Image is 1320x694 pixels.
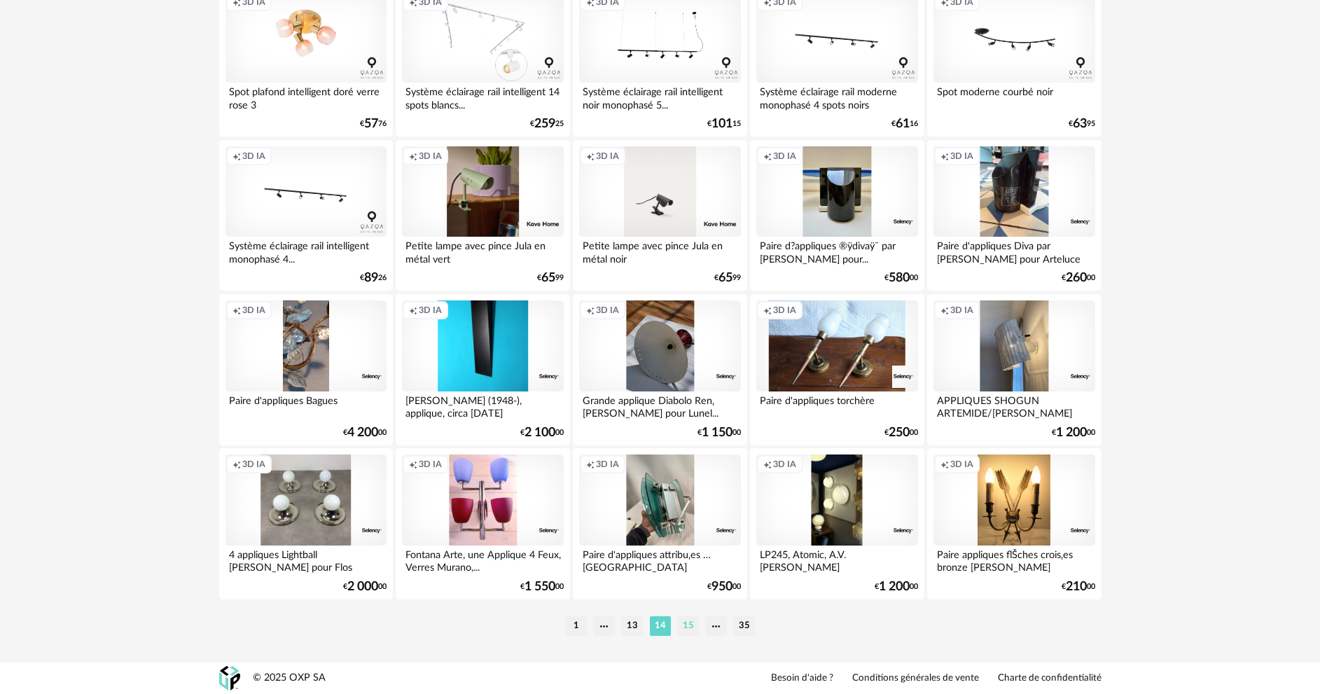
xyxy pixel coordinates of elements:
a: Creation icon 3D IA Paire d'appliques Diva par [PERSON_NAME] pour Arteluce €26000 [927,140,1101,291]
span: Creation icon [763,151,772,162]
span: 61 [896,119,910,129]
span: 1 200 [879,582,910,592]
a: Creation icon 3D IA LP245, Atomic, A.V.[PERSON_NAME] €1 20000 [750,448,924,599]
a: Creation icon 3D IA Paire d'appliques attribu‚es … [GEOGRAPHIC_DATA] €95000 [573,448,746,599]
span: Creation icon [586,305,595,316]
div: € 00 [1062,273,1095,283]
span: Creation icon [763,305,772,316]
div: APPLIQUES SHOGUN ARTEMIDE/[PERSON_NAME] [933,391,1095,419]
a: Creation icon 3D IA 4 appliques Lightball [PERSON_NAME] pour Flos €2 00000 [219,448,393,599]
div: € 15 [707,119,741,129]
a: Creation icon 3D IA Paire appliques flŠches crois‚es bronze [PERSON_NAME] €21000 [927,448,1101,599]
div: € 00 [520,428,564,438]
div: € 00 [875,582,918,592]
div: € 00 [707,582,741,592]
span: 250 [889,428,910,438]
span: 3D IA [596,305,619,316]
span: Creation icon [940,459,949,470]
span: 2 000 [347,582,378,592]
div: Système éclairage rail moderne monophasé 4 spots noirs [756,83,917,111]
div: € 95 [1069,119,1095,129]
span: 3D IA [419,305,442,316]
div: Fontana Arte, une Applique 4 Feux, Verres Murano,... [402,546,563,574]
span: Creation icon [940,305,949,316]
div: € 26 [360,273,387,283]
div: € 00 [697,428,741,438]
span: 3D IA [419,151,442,162]
span: Creation icon [232,151,241,162]
a: Creation icon 3D IA APPLIQUES SHOGUN ARTEMIDE/[PERSON_NAME] €1 20000 [927,294,1101,445]
div: € 00 [884,273,918,283]
span: 3D IA [242,459,265,470]
span: 1 150 [702,428,732,438]
div: € 16 [891,119,918,129]
span: 3D IA [773,305,796,316]
div: € 00 [520,582,564,592]
span: Creation icon [232,305,241,316]
div: € 25 [530,119,564,129]
div: € 76 [360,119,387,129]
span: 4 200 [347,428,378,438]
span: 57 [364,119,378,129]
div: € 99 [714,273,741,283]
span: 2 100 [524,428,555,438]
div: Paire d'appliques attribu‚es … [GEOGRAPHIC_DATA] [579,546,740,574]
span: 101 [711,119,732,129]
div: Paire d'appliques torchère [756,391,917,419]
span: 3D IA [596,151,619,162]
div: 4 appliques Lightball [PERSON_NAME] pour Flos [225,546,387,574]
span: 3D IA [950,151,973,162]
span: 3D IA [242,305,265,316]
div: Système éclairage rail intelligent noir monophasé 5... [579,83,740,111]
span: 580 [889,273,910,283]
div: Grande applique Diabolo Ren‚ [PERSON_NAME] pour Lunel... [579,391,740,419]
span: 1 200 [1056,428,1087,438]
div: Système éclairage rail intelligent 14 spots blancs... [402,83,563,111]
span: 63 [1073,119,1087,129]
span: 210 [1066,582,1087,592]
div: LP245, Atomic, A.V.[PERSON_NAME] [756,546,917,574]
a: Creation icon 3D IA Petite lampe avec pince Jula en métal noir €6599 [573,140,746,291]
div: Paire appliques flŠches crois‚es bronze [PERSON_NAME] [933,546,1095,574]
li: 1 [566,616,587,636]
div: € 00 [1062,582,1095,592]
span: 260 [1066,273,1087,283]
div: € 00 [343,428,387,438]
div: Petite lampe avec pince Jula en métal noir [579,237,740,265]
span: 3D IA [242,151,265,162]
a: Creation icon 3D IA Grande applique Diabolo Ren‚ [PERSON_NAME] pour Lunel... €1 15000 [573,294,746,445]
div: [PERSON_NAME] (1948-), applique, circa [DATE] [402,391,563,419]
span: 65 [541,273,555,283]
div: Paire d'appliques Diva par [PERSON_NAME] pour Arteluce [933,237,1095,265]
a: Creation icon 3D IA Fontana Arte, une Applique 4 Feux, Verres Murano,... €1 55000 [396,448,569,599]
a: Conditions générales de vente [852,672,979,685]
span: Creation icon [940,151,949,162]
div: © 2025 OXP SA [253,672,326,685]
a: Creation icon 3D IA Paire d'appliques torchère €25000 [750,294,924,445]
a: Creation icon 3D IA Paire d'appliques Bagues €4 20000 [219,294,393,445]
div: Paire d'appliques Bagues [225,391,387,419]
a: Creation icon 3D IA Système éclairage rail intelligent monophasé 4... €8926 [219,140,393,291]
span: Creation icon [409,305,417,316]
a: Creation icon 3D IA Paire d?appliques ®ÿdivaÿ¯ par [PERSON_NAME] pour... €58000 [750,140,924,291]
span: Creation icon [232,459,241,470]
div: € 00 [1052,428,1095,438]
div: Spot moderne courbé noir [933,83,1095,111]
span: Creation icon [409,151,417,162]
div: € 99 [537,273,564,283]
span: 1 550 [524,582,555,592]
span: Creation icon [763,459,772,470]
span: 3D IA [773,459,796,470]
li: 13 [622,616,643,636]
a: Besoin d'aide ? [771,672,833,685]
a: Charte de confidentialité [998,672,1102,685]
span: 3D IA [596,459,619,470]
span: 950 [711,582,732,592]
span: 65 [718,273,732,283]
div: Petite lampe avec pince Jula en métal vert [402,237,563,265]
span: Creation icon [409,459,417,470]
span: 3D IA [773,151,796,162]
span: Creation icon [586,151,595,162]
span: 3D IA [419,459,442,470]
span: Creation icon [586,459,595,470]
